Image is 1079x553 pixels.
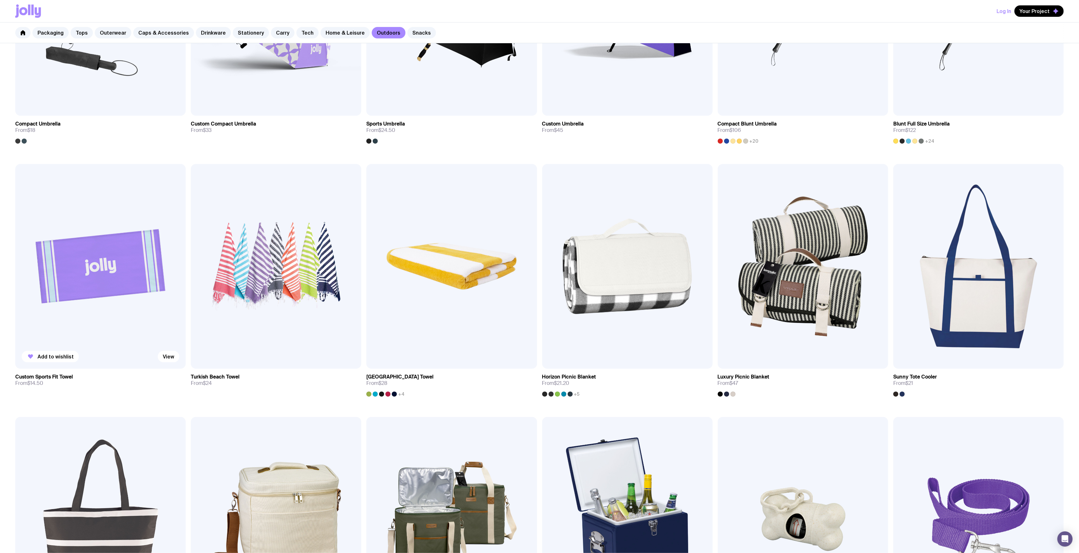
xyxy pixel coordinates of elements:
[398,392,405,397] span: +4
[191,380,212,386] span: From
[378,380,387,386] span: $28
[296,27,319,38] a: Tech
[925,139,934,144] span: +24
[718,127,741,133] span: From
[372,27,405,38] a: Outdoors
[366,116,537,144] a: Sports UmbrellaFrom$24.50
[15,369,186,392] a: Custom Sports Fit TowelFrom$14.50
[718,369,888,397] a: Luxury Picnic BlanketFrom$47
[366,369,537,397] a: [GEOGRAPHIC_DATA] TowelFrom$28+4
[893,127,916,133] span: From
[997,5,1011,17] button: Log In
[191,121,256,127] h3: Custom Compact Umbrella
[71,27,93,38] a: Tops
[191,127,211,133] span: From
[366,380,387,386] span: From
[191,116,361,139] a: Custom Compact UmbrellaFrom$33
[542,127,564,133] span: From
[1020,8,1050,14] span: Your Project
[378,127,395,133] span: $24.50
[542,116,713,139] a: Custom UmbrellaFrom$45
[542,380,570,386] span: From
[893,374,937,380] h3: Sunny Tote Cooler
[366,121,405,127] h3: Sports Umbrella
[1014,5,1064,17] button: Your Project
[15,127,35,133] span: From
[1057,531,1073,547] div: Open Intercom Messenger
[15,374,73,380] h3: Custom Sports Fit Towel
[542,121,584,127] h3: Custom Umbrella
[718,116,888,144] a: Compact Blunt UmbrellaFrom$106+20
[718,380,738,386] span: From
[203,127,211,133] span: $33
[15,121,60,127] h3: Compact Umbrella
[893,369,1064,397] a: Sunny Tote CoolerFrom$21
[730,380,738,386] span: $47
[191,374,239,380] h3: Turkish Beach Towel
[542,374,596,380] h3: Horizon Picnic Blanket
[203,380,212,386] span: $24
[366,374,433,380] h3: [GEOGRAPHIC_DATA] Towel
[321,27,370,38] a: Home & Leisure
[22,351,79,362] button: Add to wishlist
[905,127,916,133] span: $122
[133,27,194,38] a: Caps & Accessories
[27,380,43,386] span: $14.50
[233,27,269,38] a: Stationery
[893,121,950,127] h3: Blunt Full Size Umbrella
[554,380,570,386] span: $21.20
[32,27,69,38] a: Packaging
[407,27,436,38] a: Snacks
[905,380,913,386] span: $21
[542,369,713,397] a: Horizon Picnic BlanketFrom$21.20+5
[95,27,131,38] a: Outerwear
[191,369,361,392] a: Turkish Beach TowelFrom$24
[158,351,179,362] a: View
[893,380,913,386] span: From
[893,116,1064,144] a: Blunt Full Size UmbrellaFrom$122+24
[718,121,777,127] h3: Compact Blunt Umbrella
[27,127,35,133] span: $18
[730,127,741,133] span: $106
[38,353,74,360] span: Add to wishlist
[750,139,759,144] span: +20
[271,27,294,38] a: Carry
[718,374,770,380] h3: Luxury Picnic Blanket
[15,116,186,144] a: Compact UmbrellaFrom$18
[196,27,231,38] a: Drinkware
[15,380,43,386] span: From
[366,127,395,133] span: From
[574,392,580,397] span: +5
[554,127,564,133] span: $45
